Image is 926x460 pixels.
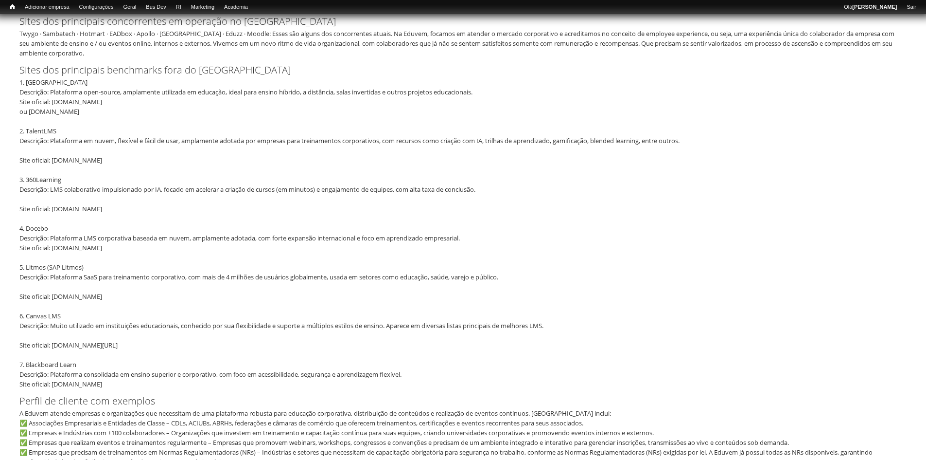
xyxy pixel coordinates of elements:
[118,2,141,12] a: Geral
[19,14,891,29] label: Sites dos principais concorrentes em operação no [GEOGRAPHIC_DATA]
[20,2,74,12] a: Adicionar empresa
[171,2,186,12] a: RI
[852,4,897,10] strong: [PERSON_NAME]
[19,77,900,389] div: 1. [GEOGRAPHIC_DATA] Descrição: Plataforma open-source, amplamente utilizada em educação, ideal p...
[10,3,15,10] span: Início
[19,394,891,408] label: Perfil de cliente com exemplos
[186,2,219,12] a: Marketing
[839,2,902,12] a: Olá[PERSON_NAME]
[74,2,119,12] a: Configurações
[19,29,900,58] div: Twygo · Sambatech · Hotmart · EADbox · Apollo · [GEOGRAPHIC_DATA] · Eduzz · Moodle: Esses são alg...
[141,2,171,12] a: Bus Dev
[902,2,921,12] a: Sair
[19,63,891,77] label: Sites dos principais benchmarks fora do [GEOGRAPHIC_DATA]
[219,2,253,12] a: Academia
[5,2,20,12] a: Início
